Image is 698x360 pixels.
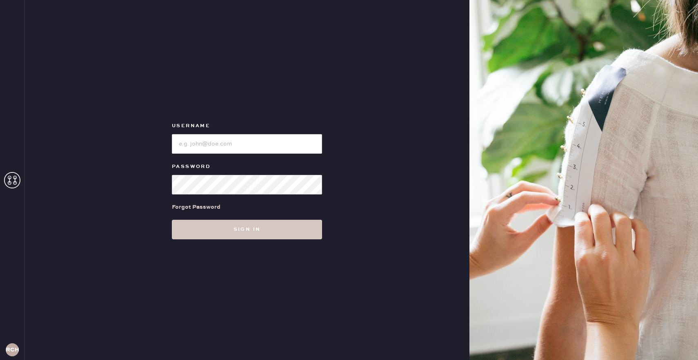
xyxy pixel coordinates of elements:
[6,347,19,353] h3: RCHA
[172,220,322,239] button: Sign in
[172,194,220,220] a: Forgot Password
[172,203,220,212] div: Forgot Password
[172,162,322,172] label: Password
[172,121,322,131] label: Username
[172,134,322,154] input: e.g. john@doe.com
